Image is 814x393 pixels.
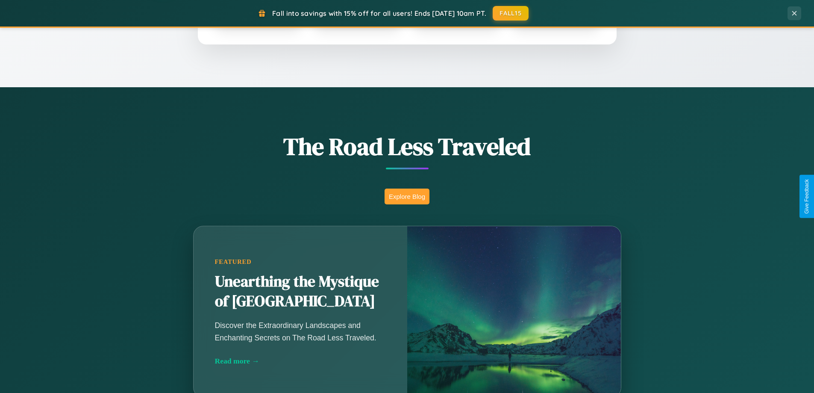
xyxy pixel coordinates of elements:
div: Give Feedback [804,179,810,214]
div: Read more → [215,357,386,366]
div: Featured [215,258,386,266]
h1: The Road Less Traveled [151,130,664,163]
h2: Unearthing the Mystique of [GEOGRAPHIC_DATA] [215,272,386,311]
button: Explore Blog [385,189,429,204]
button: FALL15 [493,6,529,21]
span: Fall into savings with 15% off for all users! Ends [DATE] 10am PT. [272,9,486,18]
p: Discover the Extraordinary Landscapes and Enchanting Secrets on The Road Less Traveled. [215,319,386,343]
